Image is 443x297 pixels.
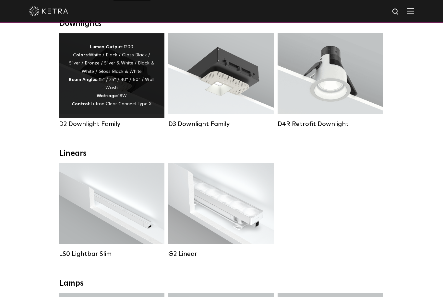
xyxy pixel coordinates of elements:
[90,45,124,49] strong: Lumen Output:
[392,8,400,16] img: search icon
[97,94,118,98] strong: Wattage:
[168,250,274,258] div: G2 Linear
[168,163,274,257] a: G2 Linear Lumen Output:400 / 700 / 1000Colors:WhiteBeam Angles:Flood / [GEOGRAPHIC_DATA] / Narrow...
[59,250,164,258] div: LS0 Lightbar Slim
[59,19,384,29] div: Downlights
[59,33,164,127] a: D2 Downlight Family Lumen Output:1200Colors:White / Black / Gloss Black / Silver / Bronze / Silve...
[59,279,384,288] div: Lamps
[90,102,151,106] span: Lutron Clear Connect Type X
[72,102,90,106] strong: Control:
[168,120,274,128] div: D3 Downlight Family
[59,149,384,158] div: Linears
[69,77,99,82] strong: Beam Angles:
[59,163,164,257] a: LS0 Lightbar Slim Lumen Output:200 / 350Colors:White / BlackControl:X96 Controller
[168,33,274,127] a: D3 Downlight Family Lumen Output:700 / 900 / 1100Colors:White / Black / Silver / Bronze / Paintab...
[29,6,68,16] img: ketra-logo-2019-white
[407,8,414,14] img: Hamburger%20Nav.svg
[69,43,155,109] div: 1200 White / Black / Gloss Black / Silver / Bronze / Silver & White / Black & White / Gloss Black...
[59,120,164,128] div: D2 Downlight Family
[278,33,383,127] a: D4R Retrofit Downlight Lumen Output:800Colors:White / BlackBeam Angles:15° / 25° / 40° / 60°Watta...
[73,53,89,57] strong: Colors:
[278,120,383,128] div: D4R Retrofit Downlight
